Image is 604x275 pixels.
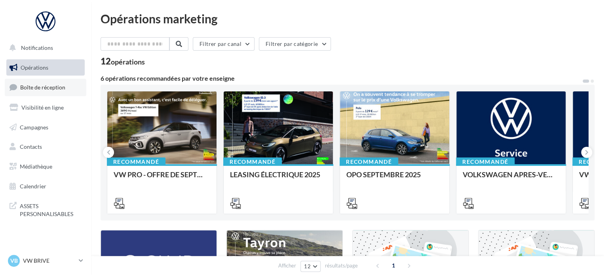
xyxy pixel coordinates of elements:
[230,171,327,186] div: LEASING ÉLECTRIQUE 2025
[21,104,64,111] span: Visibilité en ligne
[456,157,515,166] div: Recommandé
[20,183,46,190] span: Calendrier
[463,171,559,186] div: VOLKSWAGEN APRES-VENTE
[20,163,52,170] span: Médiathèque
[111,58,145,65] div: opérations
[5,40,83,56] button: Notifications
[304,263,311,269] span: 12
[20,201,82,218] span: ASSETS PERSONNALISABLES
[193,37,255,51] button: Filtrer par canal
[20,123,48,130] span: Campagnes
[5,119,86,136] a: Campagnes
[21,44,53,51] span: Notifications
[325,262,358,269] span: résultats/page
[259,37,331,51] button: Filtrer par catégorie
[20,84,65,91] span: Boîte de réception
[340,157,398,166] div: Recommandé
[21,64,48,71] span: Opérations
[6,253,85,268] a: VB VW BRIVE
[5,197,86,221] a: ASSETS PERSONNALISABLES
[5,59,86,76] a: Opérations
[223,157,282,166] div: Recommandé
[300,261,321,272] button: 12
[5,158,86,175] a: Médiathèque
[5,138,86,155] a: Contacts
[5,178,86,195] a: Calendrier
[101,75,582,82] div: 6 opérations recommandées par votre enseigne
[5,99,86,116] a: Visibilité en ligne
[5,79,86,96] a: Boîte de réception
[23,257,76,265] p: VW BRIVE
[101,57,145,66] div: 12
[10,257,18,265] span: VB
[114,171,210,186] div: VW PRO - OFFRE DE SEPTEMBRE 25
[346,171,443,186] div: OPO SEPTEMBRE 2025
[101,13,595,25] div: Opérations marketing
[278,262,296,269] span: Afficher
[387,259,400,272] span: 1
[107,157,165,166] div: Recommandé
[20,143,42,150] span: Contacts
